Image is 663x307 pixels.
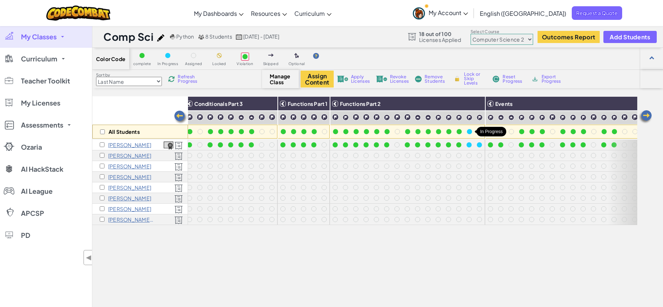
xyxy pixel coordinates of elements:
[419,37,461,43] span: Licenses Applied
[185,62,202,66] span: Assigned
[611,114,617,121] img: IconChallengeLevel.svg
[291,3,335,23] a: Curriculum
[243,33,279,40] span: [DATE] - [DATE]
[21,56,57,62] span: Curriculum
[108,185,151,190] p: Christopher Nazarian
[270,73,291,85] span: Manage Class
[453,75,461,82] img: IconLock.svg
[174,142,183,150] img: Licensed
[531,76,538,82] img: IconArchive.svg
[290,114,297,121] img: IconChallengeLevel.svg
[96,56,125,62] span: Color Code
[21,122,63,128] span: Assessments
[174,184,183,192] img: Licensed
[446,114,452,121] img: IconChallengeLevel.svg
[157,62,178,66] span: In Progress
[413,7,425,19] img: avatar
[394,114,401,121] img: IconChallengeLevel.svg
[376,76,387,82] img: IconLicenseRevoke.svg
[247,3,291,23] a: Resources
[631,114,638,121] img: IconChallengeLevel.svg
[518,114,525,121] img: IconChallengeLevel.svg
[258,114,265,121] img: IconChallengeLevel.svg
[238,114,244,121] img: IconPracticeLevel.svg
[435,114,442,121] img: IconChallengeLevel.svg
[280,114,287,121] img: IconChallengeLevel.svg
[212,62,226,66] span: Locked
[173,110,188,125] img: Arrow_Left.png
[263,62,279,66] span: Skipped
[164,142,173,150] img: certificate-icon.png
[108,217,154,222] p: Ohannes T
[108,206,151,212] p: Manuk Shameyan
[601,114,607,121] img: IconChallengeLevel.svg
[301,71,334,88] button: Assign Content
[415,76,422,82] img: IconRemoveStudents.svg
[186,114,193,121] img: IconChallengeLevel.svg
[476,114,483,121] img: IconChallengeLevel.svg
[425,75,447,83] span: Remove Students
[190,3,247,23] a: My Dashboards
[429,9,468,17] span: My Account
[108,163,151,169] p: Hayk Hovanesyan
[294,53,299,59] img: IconOptionalLevel.svg
[300,114,307,121] img: IconChallengeLevel.svg
[321,114,328,121] img: IconChallengeLevel.svg
[313,53,319,59] img: IconHint.svg
[476,127,506,136] div: In Progress
[251,10,280,17] span: Resources
[21,188,53,194] span: AI League
[170,34,175,40] img: python.png
[178,75,201,83] span: Refresh Progress
[480,10,566,17] span: English ([GEOGRAPHIC_DATA])
[174,195,183,203] img: Licensed
[176,33,194,40] span: Python
[580,114,586,121] img: IconChallengeLevel.svg
[194,10,237,17] span: My Dashboards
[194,100,243,107] span: Conditionals Part 3
[96,72,162,78] label: Sort by
[464,72,486,85] span: Lock or Skip Levels
[503,75,525,83] span: Reset Progress
[337,76,348,82] img: IconLicenseApply.svg
[21,78,70,84] span: Teacher Toolkit
[174,216,183,224] img: Licensed
[498,114,504,121] img: IconPracticeLevel.svg
[21,100,60,106] span: My Licenses
[508,114,514,121] img: IconPracticeLevel.svg
[21,166,63,172] span: AI HackStack
[495,100,513,107] span: Events
[269,114,276,121] img: IconChallengeLevel.svg
[174,152,183,160] img: Licensed
[471,29,533,35] label: Select Course
[638,110,653,124] img: Arrow_Left.png
[227,114,234,121] img: IconChallengeLevel.svg
[610,34,650,40] span: Add Students
[109,129,140,135] p: All Students
[103,30,153,44] h1: Comp Sci
[294,10,325,17] span: Curriculum
[425,114,431,121] img: IconPracticeLevel.svg
[198,34,205,40] img: MultipleUsers.png
[572,6,622,20] a: Request a Quote
[538,31,600,43] button: Outcomes Report
[108,142,151,148] p: Arman Grigoryan
[21,144,42,150] span: Ozaria
[363,114,370,121] img: IconChallengeLevel.svg
[46,6,111,21] a: CodeCombat logo
[311,114,318,121] img: IconChallengeLevel.svg
[539,114,545,121] img: IconChallengeLevel.svg
[205,33,232,40] span: 8 Students
[108,195,151,201] p: Arthur Sarkisyan
[268,54,274,57] img: IconSkippedLevel.svg
[288,62,305,66] span: Optional
[86,252,92,263] span: ◀
[476,3,570,23] a: English ([GEOGRAPHIC_DATA])
[168,76,175,82] img: IconReload.svg
[373,114,380,121] img: IconChallengeLevel.svg
[237,62,253,66] span: Violation
[108,174,151,180] p: Allan Khachaturyan
[570,114,576,121] img: IconChallengeLevel.svg
[352,114,359,121] img: IconChallengeLevel.svg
